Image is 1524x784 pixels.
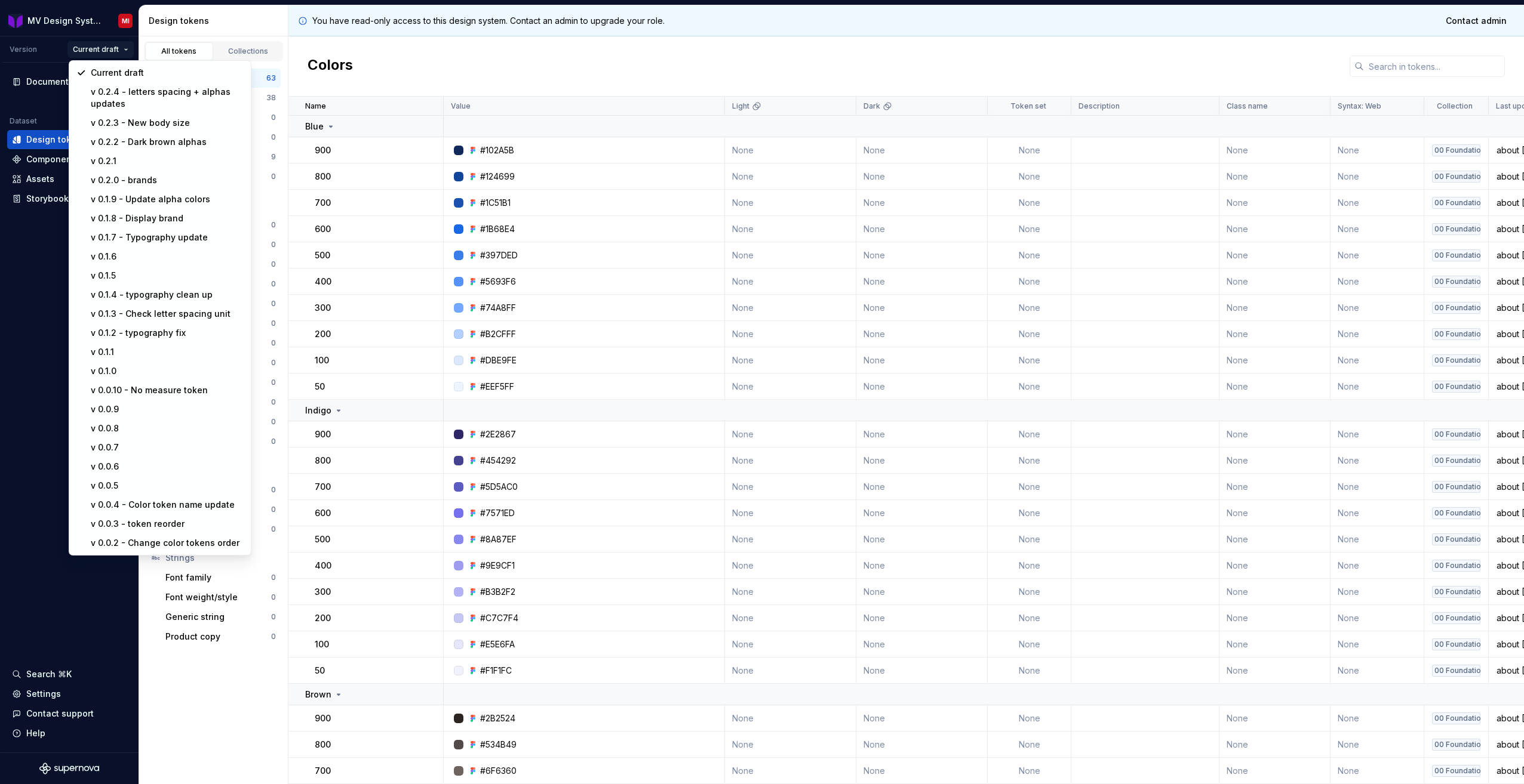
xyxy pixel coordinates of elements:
[91,499,244,511] div: v 0.0.4 - Color token name update
[91,212,244,224] div: v 0.1.8 - Display brand
[91,518,244,530] div: v 0.0.3 - token reorder
[91,270,244,282] div: v 0.1.5
[91,67,244,79] div: Current draft
[91,251,244,263] div: v 0.1.6
[91,442,244,453] div: v 0.0.7
[91,136,244,148] div: v 0.2.2 - Dark brown alphas
[91,232,244,243] div: v 0.1.7 - Typography update
[91,174,244,186] div: v 0.2.0 - brands
[91,461,244,473] div: v 0.0.6
[91,117,244,129] div: v 0.2.3 - New body size
[91,289,244,301] div: v 0.1.4 - typography clean up
[91,384,244,396] div: v 0.0.10 - No measure token
[91,365,244,377] div: v 0.1.0
[91,193,244,205] div: v 0.1.9 - Update alpha colors
[91,308,244,320] div: v 0.1.3 - Check letter spacing unit
[91,327,244,339] div: v 0.1.2 - typography fix
[91,480,244,492] div: v 0.0.5
[91,155,244,167] div: v 0.2.1
[91,346,244,358] div: v 0.1.1
[91,403,244,415] div: v 0.0.9
[91,537,244,549] div: v 0.0.2 - Change color tokens order
[91,86,244,110] div: v 0.2.4 - letters spacing + alphas updates
[91,422,244,434] div: v 0.0.8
